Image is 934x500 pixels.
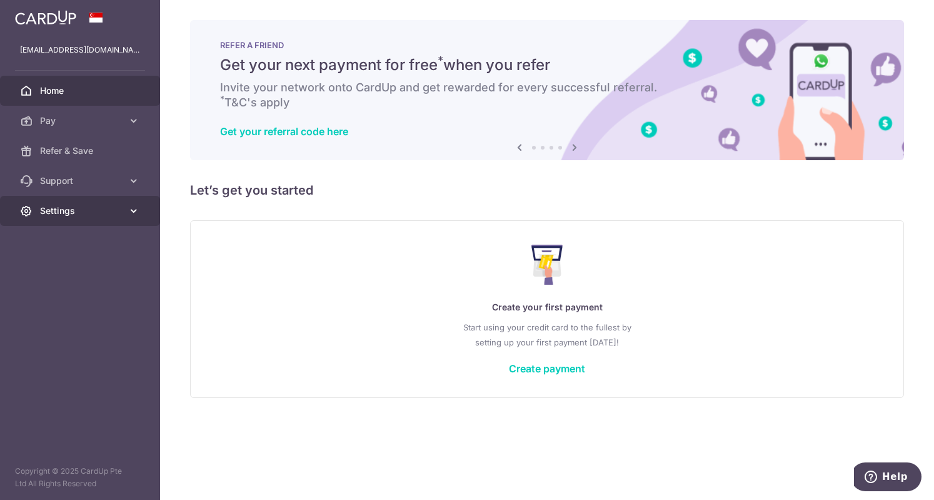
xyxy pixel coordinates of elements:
[220,55,874,75] h5: Get your next payment for free when you refer
[220,40,874,50] p: REFER A FRIEND
[509,362,585,375] a: Create payment
[220,80,874,110] h6: Invite your network onto CardUp and get rewarded for every successful referral. T&C's apply
[531,245,563,285] img: Make Payment
[40,145,123,157] span: Refer & Save
[190,20,904,160] img: RAF banner
[20,44,140,56] p: [EMAIL_ADDRESS][DOMAIN_NAME]
[220,125,348,138] a: Get your referral code here
[190,180,904,200] h5: Let’s get you started
[216,300,878,315] p: Create your first payment
[40,84,123,97] span: Home
[854,462,921,494] iframe: Opens a widget where you can find more information
[216,320,878,350] p: Start using your credit card to the fullest by setting up your first payment [DATE]!
[40,175,123,187] span: Support
[40,205,123,217] span: Settings
[40,115,123,127] span: Pay
[15,10,76,25] img: CardUp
